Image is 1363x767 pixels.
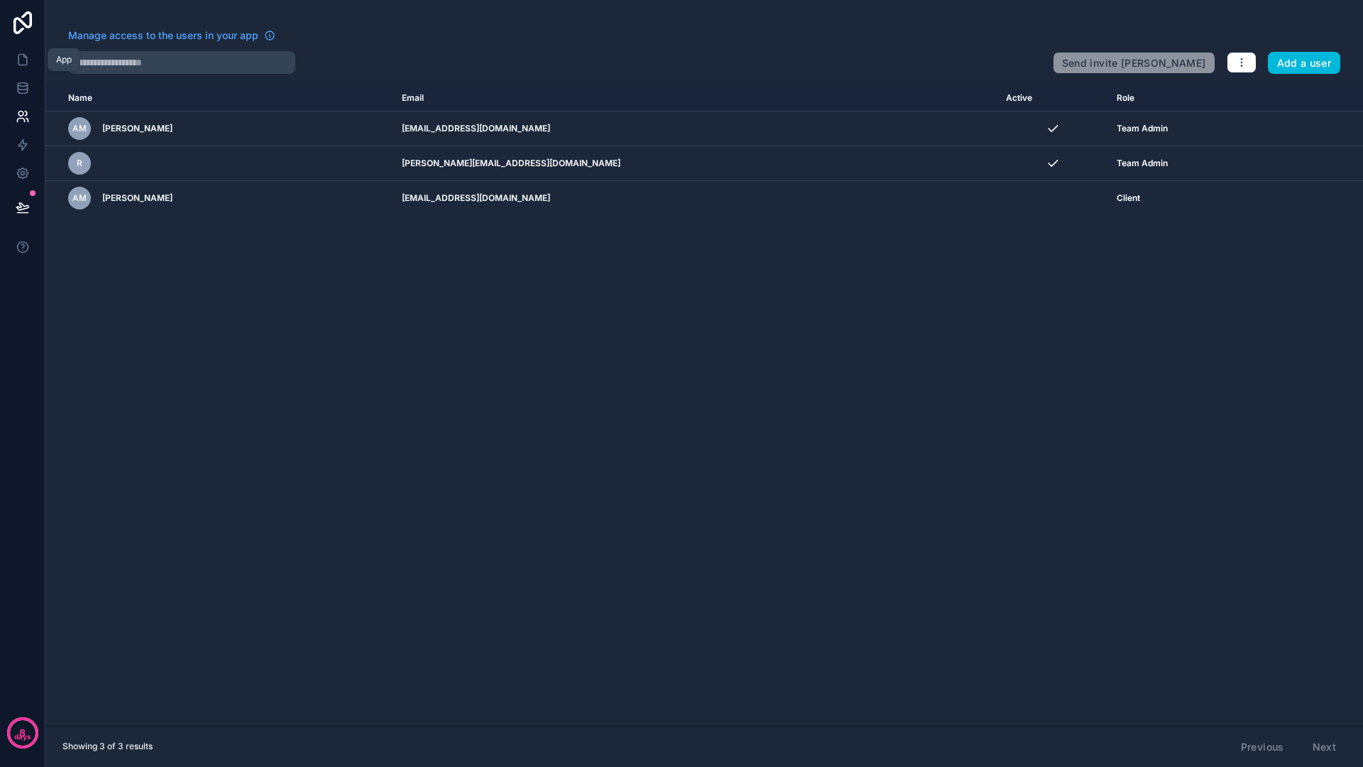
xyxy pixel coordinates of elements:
span: r [77,158,82,169]
td: [EMAIL_ADDRESS][DOMAIN_NAME] [393,111,997,146]
td: [PERSON_NAME][EMAIL_ADDRESS][DOMAIN_NAME] [393,146,997,181]
span: [PERSON_NAME] [102,123,173,134]
p: days [14,731,31,743]
span: AM [72,123,87,134]
p: 8 [19,726,26,740]
span: Showing 3 of 3 results [62,741,153,752]
th: Active [997,85,1108,111]
span: am [72,192,87,204]
span: Team Admin [1117,158,1168,169]
th: Role [1108,85,1283,111]
th: Email [393,85,997,111]
button: Add a user [1268,52,1341,75]
span: Client [1117,192,1140,204]
div: App [56,54,72,65]
div: scrollable content [45,85,1363,726]
span: [PERSON_NAME] [102,192,173,204]
th: Name [45,85,393,111]
span: Manage access to the users in your app [68,28,258,43]
td: [EMAIL_ADDRESS][DOMAIN_NAME] [393,181,997,216]
span: Team Admin [1117,123,1168,134]
a: Manage access to the users in your app [68,28,275,43]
